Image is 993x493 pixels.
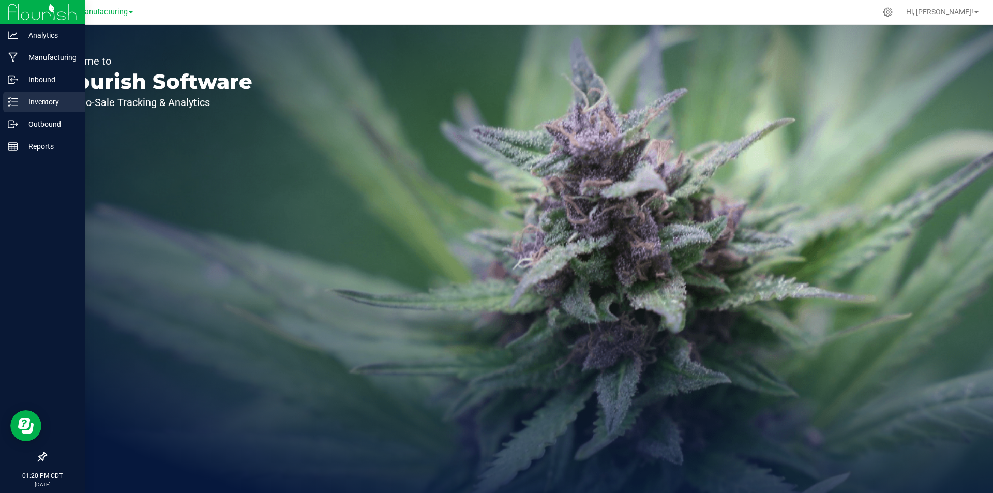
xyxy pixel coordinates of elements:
[8,74,18,85] inline-svg: Inbound
[906,8,973,16] span: Hi, [PERSON_NAME]!
[18,29,80,41] p: Analytics
[5,471,80,481] p: 01:20 PM CDT
[18,96,80,108] p: Inventory
[18,51,80,64] p: Manufacturing
[8,141,18,152] inline-svg: Reports
[8,52,18,63] inline-svg: Manufacturing
[8,119,18,129] inline-svg: Outbound
[8,30,18,40] inline-svg: Analytics
[5,481,80,488] p: [DATE]
[18,140,80,153] p: Reports
[881,7,894,17] div: Manage settings
[56,71,252,92] p: Flourish Software
[8,97,18,107] inline-svg: Inventory
[10,410,41,441] iframe: Resource center
[18,118,80,130] p: Outbound
[18,73,80,86] p: Inbound
[56,56,252,66] p: Welcome to
[56,97,252,108] p: Seed-to-Sale Tracking & Analytics
[78,8,128,17] span: Manufacturing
